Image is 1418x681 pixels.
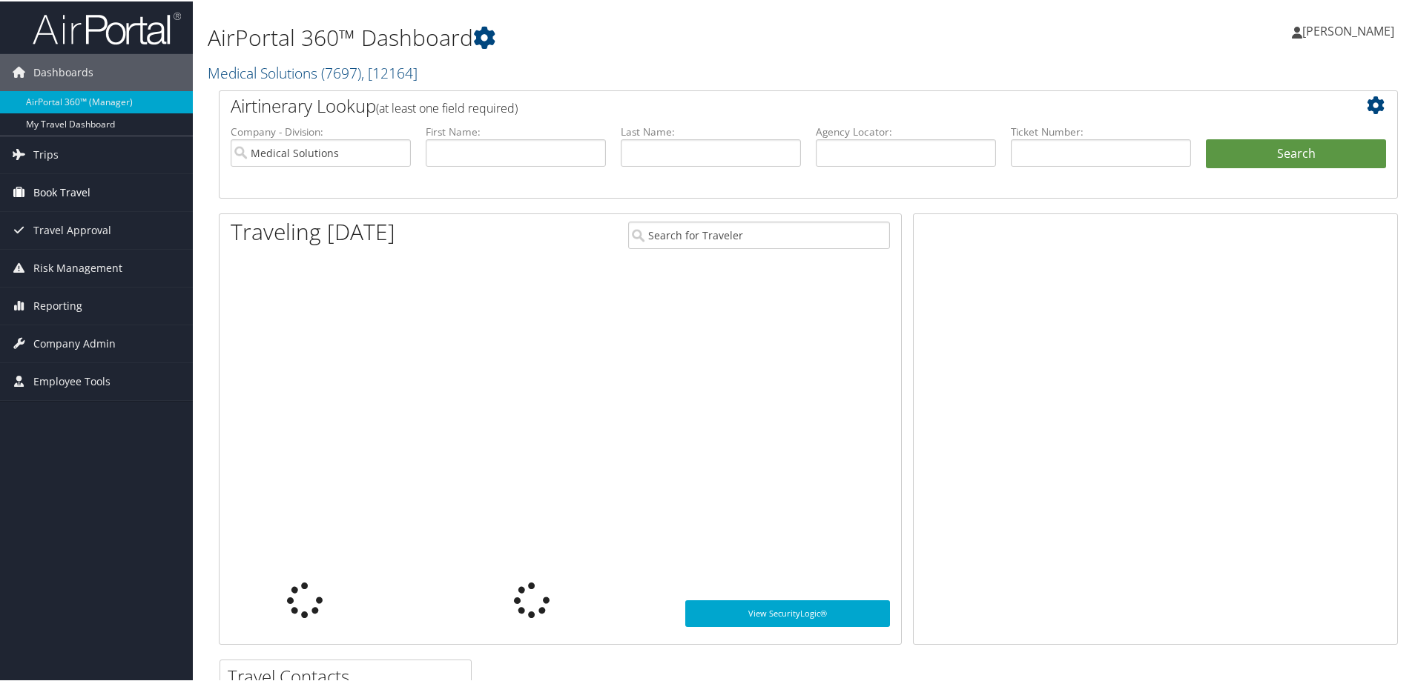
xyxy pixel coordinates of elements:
span: Employee Tools [33,362,111,399]
span: Dashboards [33,53,93,90]
span: (at least one field required) [376,99,518,115]
span: Travel Approval [33,210,111,248]
label: Last Name: [621,123,801,138]
span: Company Admin [33,324,116,361]
h1: Traveling [DATE] [231,215,395,246]
h1: AirPortal 360™ Dashboard [208,21,1009,52]
span: Reporting [33,286,82,323]
span: Trips [33,135,59,172]
span: ( 7697 ) [321,62,361,82]
span: Book Travel [33,173,90,210]
img: airportal-logo.png [33,10,181,44]
span: [PERSON_NAME] [1302,21,1394,38]
label: Company - Division: [231,123,411,138]
a: [PERSON_NAME] [1292,7,1409,52]
label: First Name: [426,123,606,138]
label: Ticket Number: [1011,123,1191,138]
a: Medical Solutions [208,62,418,82]
a: View SecurityLogic® [685,599,890,625]
input: Search for Traveler [628,220,890,248]
label: Agency Locator: [816,123,996,138]
button: Search [1206,138,1386,167]
span: Risk Management [33,248,122,285]
h2: Airtinerary Lookup [231,92,1288,117]
span: , [ 12164 ] [361,62,418,82]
